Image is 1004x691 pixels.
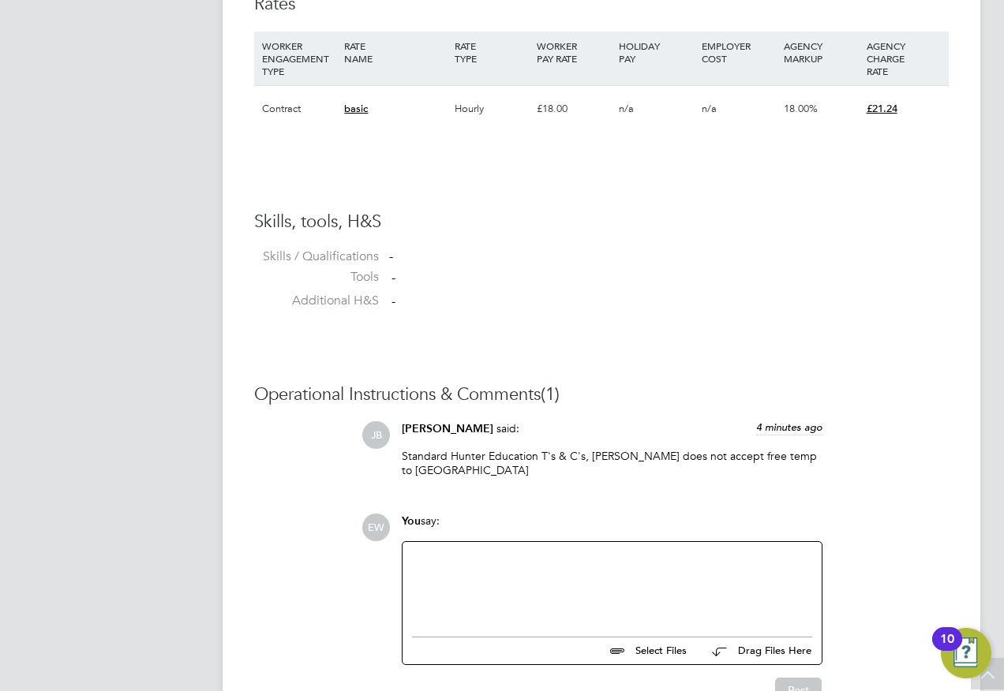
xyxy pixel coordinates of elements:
span: basic [344,102,368,115]
div: Contract [258,86,340,132]
span: You [402,514,421,528]
div: Hourly [451,86,533,132]
span: - [391,270,395,286]
div: £18.00 [533,86,615,132]
label: Tools [254,269,379,286]
span: [PERSON_NAME] [402,422,493,435]
div: AGENCY CHARGE RATE [863,32,945,85]
p: Standard Hunter Education T's & C's, [PERSON_NAME] does not accept free temp to [GEOGRAPHIC_DATA] [402,449,822,477]
div: 10 [940,639,954,659]
div: EMPLOYER COST [698,32,780,73]
label: Additional H&S [254,293,379,309]
span: - [391,293,395,309]
div: - [389,248,949,265]
div: RATE TYPE [451,32,533,73]
span: £21.24 [867,102,897,115]
div: HOLIDAY PAY [615,32,697,73]
span: n/a [619,102,634,115]
div: say: [402,514,822,541]
h3: Operational Instructions & Comments [254,383,949,406]
button: Open Resource Center, 10 new notifications [941,628,991,678]
span: 18.00% [784,102,818,115]
span: 4 minutes ago [756,420,822,434]
div: WORKER ENGAGEMENT TYPE [258,32,340,85]
div: WORKER PAY RATE [533,32,615,73]
span: n/a [702,102,717,115]
span: JB [362,421,390,449]
div: AGENCY MARKUP [780,32,862,73]
span: said: [496,421,519,435]
button: Drag Files Here [699,635,812,668]
div: RATE NAME [340,32,450,73]
h3: Skills, tools, H&S [254,211,949,233]
span: EW [362,514,390,541]
label: Skills / Qualifications [254,248,379,265]
span: (1) [541,383,560,405]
